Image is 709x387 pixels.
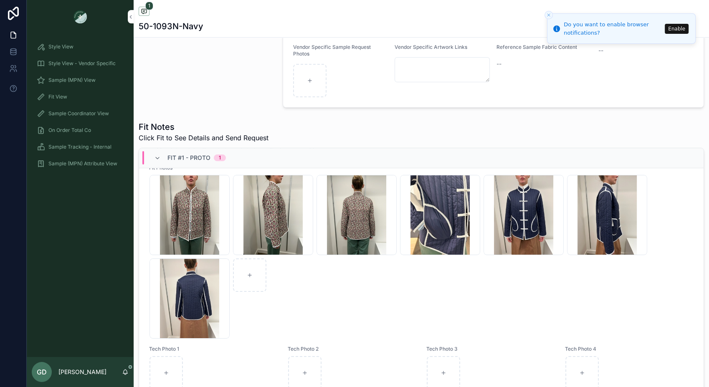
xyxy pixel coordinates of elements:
span: Sample Coordinator View [48,110,109,117]
a: On Order Total Co [32,123,129,138]
a: Sample Coordinator View [32,106,129,121]
a: Sample (MPN) Attribute View [32,156,129,171]
button: Close toast [544,11,553,19]
span: Tech Photo 2 [288,346,416,352]
span: Style View - Vendor Specific [48,60,116,67]
a: Style View [32,39,129,54]
span: Vendor Specific Artwork Links [395,44,467,50]
h1: Fit Notes [139,121,268,133]
span: -- [598,46,603,55]
img: App logo [73,10,87,23]
button: Enable [665,24,689,34]
h1: 50-1093N-Navy [139,20,203,32]
span: Reference Sample Fabric Content [496,44,577,50]
span: -- [496,60,501,68]
a: Style View - Vendor Specific [32,56,129,71]
div: scrollable content [27,33,134,182]
div: 1 [219,154,221,161]
span: Fit View [48,94,67,100]
p: [PERSON_NAME] [58,368,106,376]
span: Click Fit to See Details and Send Request [139,133,268,143]
span: Fit #1 - Proto [167,154,210,162]
a: Fit View [32,89,129,104]
span: Style View [48,43,73,50]
div: Do you want to enable browser notifications? [564,20,662,37]
span: Sample (MPN) Attribute View [48,160,117,167]
span: 1 [145,2,153,10]
span: Tech Photo 4 [565,346,694,352]
button: 1 [139,7,149,17]
span: Vendor Specific Sample Request Photos [293,44,371,57]
a: Sample Tracking - Internal [32,139,129,154]
span: Tech Photo 1 [149,346,278,352]
span: Sample Tracking - Internal [48,144,111,150]
span: On Order Total Co [48,127,91,134]
span: GD [37,367,47,377]
span: Tech Photo 3 [426,346,555,352]
span: Sample (MPN) View [48,77,96,83]
a: Sample (MPN) View [32,73,129,88]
